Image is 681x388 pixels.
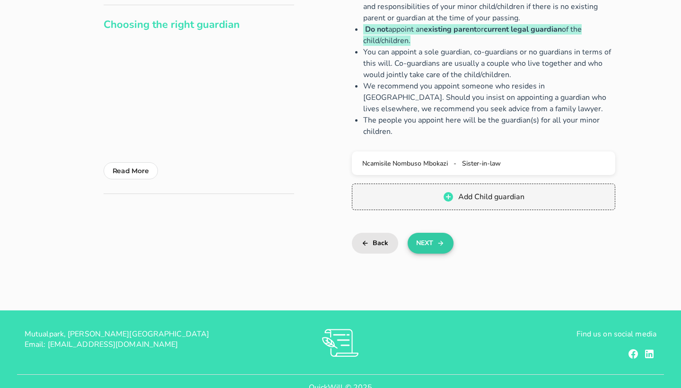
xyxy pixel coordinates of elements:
p: Read More [113,165,149,176]
img: RVs0sauIwKhMoGR03FLGkjXSOVwkZRnQsltkF0QxpTsornXsmh1o7vbL94pqF3d8sZvAAAAAElFTkSuQmCC [322,329,358,357]
li: The people you appoint here will be the guardian(s) for all your minor children. [363,115,615,137]
b: current legal guardian [484,24,562,35]
button: Next [408,233,454,254]
li: You can appoint a sole guardian, co-guardians or no guardians in terms of this will. Co-guardians... [363,46,615,80]
span: - [454,159,456,168]
span: Ncamisile Nombuso Mbokazi [362,159,448,168]
span: Mutualpark, [PERSON_NAME][GEOGRAPHIC_DATA] [25,329,209,339]
button: Ncamisile Nombuso Mbokazi - Sister-in-law [352,151,615,175]
li: We recommend you appoint someone who resides in [GEOGRAPHIC_DATA]. Should you insist on appointin... [363,80,615,115]
h2: Choosing the right guardian [104,19,294,30]
span: appoint an or of the child/children. [363,24,582,46]
b: existing parent [424,24,477,35]
button: Back [352,233,398,254]
button: Add Child guardian [352,184,615,210]
b: Do not [365,24,388,35]
span: Sister-in-law [462,159,501,168]
span: Add Child guardian [458,192,524,202]
span: Email: [EMAIL_ADDRESS][DOMAIN_NAME] [25,339,178,350]
p: Find us on social media [446,329,656,339]
button: Read More [104,162,158,179]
